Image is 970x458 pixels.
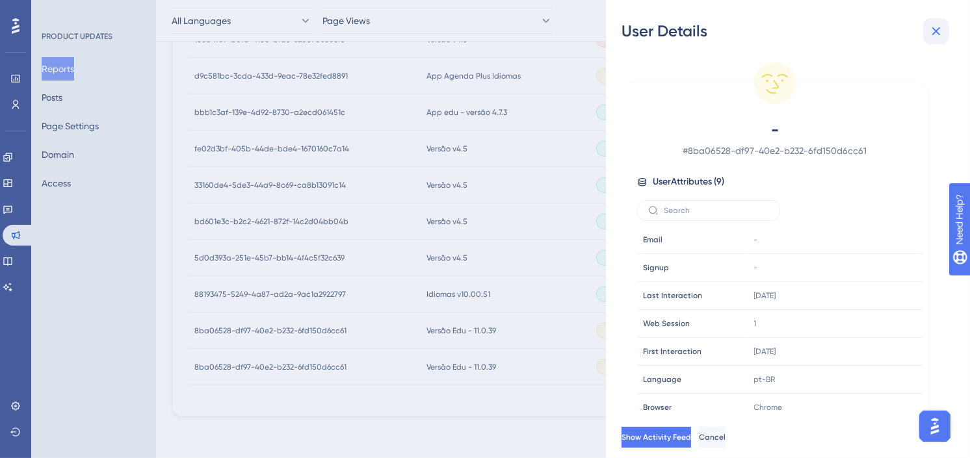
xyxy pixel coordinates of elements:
span: User Attributes ( 9 ) [653,174,724,190]
div: User Details [622,21,954,42]
span: 1 [754,318,757,329]
span: Browser [643,402,672,413]
span: Signup [643,262,669,273]
span: Email [643,235,662,245]
span: Last Interaction [643,290,702,301]
input: Search [664,206,769,215]
span: # 8ba06528-df97-40e2-b232-6fd150d6cc61 [661,143,889,159]
span: Chrome [754,402,783,413]
span: Language [643,374,681,385]
time: [DATE] [754,347,776,356]
time: [DATE] [754,291,776,300]
span: pt-BR [754,374,776,385]
span: Web Session [643,318,690,329]
iframe: UserGuiding AI Assistant Launcher [915,407,954,446]
span: - [754,262,758,273]
span: First Interaction [643,346,701,357]
span: Cancel [699,432,726,442]
span: - [754,235,758,245]
span: Show Activity Feed [622,432,691,442]
span: Need Help? [31,3,81,19]
button: Show Activity Feed [622,427,691,448]
button: Cancel [699,427,726,448]
span: - [661,120,889,140]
